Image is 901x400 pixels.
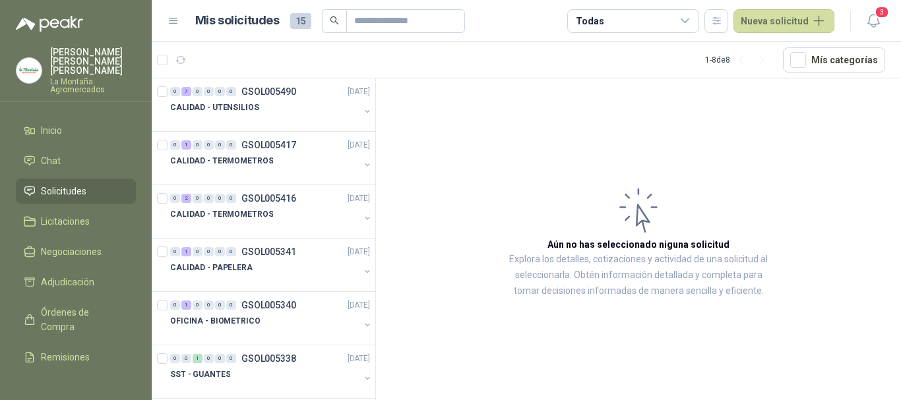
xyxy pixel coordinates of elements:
[41,214,90,229] span: Licitaciones
[16,16,83,32] img: Logo peakr
[170,101,259,114] p: CALIDAD - UTENSILIOS
[226,87,236,96] div: 0
[576,14,604,28] div: Todas
[16,239,136,264] a: Negociaciones
[41,350,90,364] span: Remisiones
[215,194,225,203] div: 0
[170,137,373,179] a: 0 1 0 0 0 0 GSOL005417[DATE] CALIDAD - TERMOMETROS
[193,354,202,363] div: 1
[215,87,225,96] div: 0
[170,300,180,310] div: 0
[215,300,225,310] div: 0
[16,345,136,370] a: Remisiones
[50,47,136,75] p: [PERSON_NAME] [PERSON_NAME] [PERSON_NAME]
[241,140,296,150] p: GSOL005417
[861,9,885,33] button: 3
[41,305,123,334] span: Órdenes de Compra
[226,354,236,363] div: 0
[241,300,296,310] p: GSOL005340
[170,87,180,96] div: 0
[170,140,180,150] div: 0
[41,244,102,259] span: Negociaciones
[241,194,296,203] p: GSOL005416
[508,252,769,299] p: Explora los detalles, cotizaciones y actividad de una solicitud al seleccionarla. Obtén informaci...
[241,354,296,363] p: GSOL005338
[41,123,62,138] span: Inicio
[348,192,370,205] p: [DATE]
[330,16,339,25] span: search
[547,237,730,252] h3: Aún no has seleccionado niguna solicitud
[204,354,214,363] div: 0
[170,247,180,256] div: 0
[16,58,42,83] img: Company Logo
[181,140,191,150] div: 1
[193,87,202,96] div: 0
[170,351,373,393] a: 0 0 1 0 0 0 GSOL005338[DATE] SST - GUANTES
[16,148,136,173] a: Chat
[170,354,180,363] div: 0
[226,247,236,256] div: 0
[41,275,94,289] span: Adjudicación
[348,246,370,258] p: [DATE]
[170,368,230,381] p: SST - GUANTES
[226,300,236,310] div: 0
[193,300,202,310] div: 0
[195,11,280,30] h1: Mis solicitudes
[170,244,373,286] a: 0 1 0 0 0 0 GSOL005341[DATE] CALIDAD - PAPELERA
[170,194,180,203] div: 0
[226,194,236,203] div: 0
[290,13,311,29] span: 15
[241,247,296,256] p: GSOL005341
[215,140,225,150] div: 0
[875,6,889,18] span: 3
[181,194,191,203] div: 2
[16,179,136,204] a: Solicitudes
[181,247,191,256] div: 1
[204,247,214,256] div: 0
[733,9,834,33] button: Nueva solicitud
[348,299,370,312] p: [DATE]
[170,208,273,221] p: CALIDAD - TERMOMETROS
[170,315,261,328] p: OFICINA - BIOMETRICO
[241,87,296,96] p: GSOL005490
[204,300,214,310] div: 0
[705,49,772,71] div: 1 - 8 de 8
[204,194,214,203] div: 0
[41,184,86,198] span: Solicitudes
[181,354,191,363] div: 0
[16,300,136,339] a: Órdenes de Compra
[348,139,370,152] p: [DATE]
[170,84,373,126] a: 0 7 0 0 0 0 GSOL005490[DATE] CALIDAD - UTENSILIOS
[783,47,885,72] button: Mís categorías
[50,78,136,94] p: La Montaña Agromercados
[204,140,214,150] div: 0
[170,155,273,167] p: CALIDAD - TERMOMETROS
[193,194,202,203] div: 0
[41,154,61,168] span: Chat
[226,140,236,150] div: 0
[16,270,136,295] a: Adjudicación
[215,354,225,363] div: 0
[193,247,202,256] div: 0
[348,86,370,98] p: [DATE]
[16,118,136,143] a: Inicio
[170,190,373,233] a: 0 2 0 0 0 0 GSOL005416[DATE] CALIDAD - TERMOMETROS
[215,247,225,256] div: 0
[204,87,214,96] div: 0
[16,209,136,234] a: Licitaciones
[181,87,191,96] div: 7
[181,300,191,310] div: 1
[170,262,253,274] p: CALIDAD - PAPELERA
[348,353,370,365] p: [DATE]
[170,297,373,339] a: 0 1 0 0 0 0 GSOL005340[DATE] OFICINA - BIOMETRICO
[193,140,202,150] div: 0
